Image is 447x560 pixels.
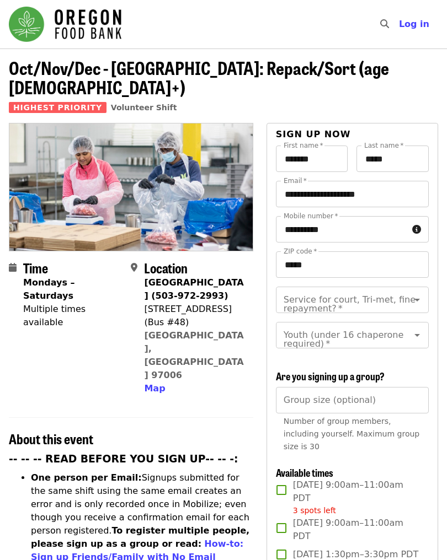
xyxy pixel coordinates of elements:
[276,146,348,172] input: First name
[9,453,238,465] strong: -- -- -- READ BEFORE YOU SIGN UP-- -- -:
[293,506,336,515] span: 3 spots left
[284,177,307,184] label: Email
[409,327,425,343] button: Open
[144,382,165,395] button: Map
[412,224,421,235] i: circle-info icon
[131,262,137,273] i: map-marker-alt icon
[144,277,243,301] strong: [GEOGRAPHIC_DATA] (503-972-2993)
[276,129,351,139] span: Sign up now
[23,258,48,277] span: Time
[9,262,17,273] i: calendar icon
[276,387,429,413] input: [object Object]
[396,11,405,37] input: Search
[144,258,188,277] span: Location
[284,417,419,451] span: Number of group members, including yourself. Maximum group size is 30
[284,213,338,219] label: Mobile number
[23,303,122,329] div: Multiple times available
[364,142,403,149] label: Last name
[276,369,385,383] span: Are you signing up a group?
[144,383,165,394] span: Map
[23,277,75,301] strong: Mondays – Saturdays
[31,472,142,483] strong: One person per Email:
[276,216,408,243] input: Mobile number
[293,516,420,543] span: [DATE] 9:00am–11:00am PDT
[276,181,429,207] input: Email
[293,478,420,516] span: [DATE] 9:00am–11:00am PDT
[399,19,429,29] span: Log in
[276,251,429,278] input: ZIP code
[144,303,244,316] div: [STREET_ADDRESS]
[31,525,249,549] strong: To register multiple people, please sign up as a group or read:
[9,102,107,113] span: Highest Priority
[284,142,323,149] label: First name
[111,103,177,112] a: Volunteer Shift
[9,7,121,42] img: Oregon Food Bank - Home
[276,465,333,480] span: Available times
[390,13,438,35] button: Log in
[144,316,244,329] div: (Bus #48)
[380,19,389,29] i: search icon
[144,330,243,380] a: [GEOGRAPHIC_DATA], [GEOGRAPHIC_DATA] 97006
[9,429,93,448] span: About this event
[356,146,429,172] input: Last name
[409,292,425,308] button: Open
[9,123,253,251] img: Oct/Nov/Dec - Beaverton: Repack/Sort (age 10+) organized by Oregon Food Bank
[284,248,317,255] label: ZIP code
[9,55,389,100] span: Oct/Nov/Dec - [GEOGRAPHIC_DATA]: Repack/Sort (age [DEMOGRAPHIC_DATA]+)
